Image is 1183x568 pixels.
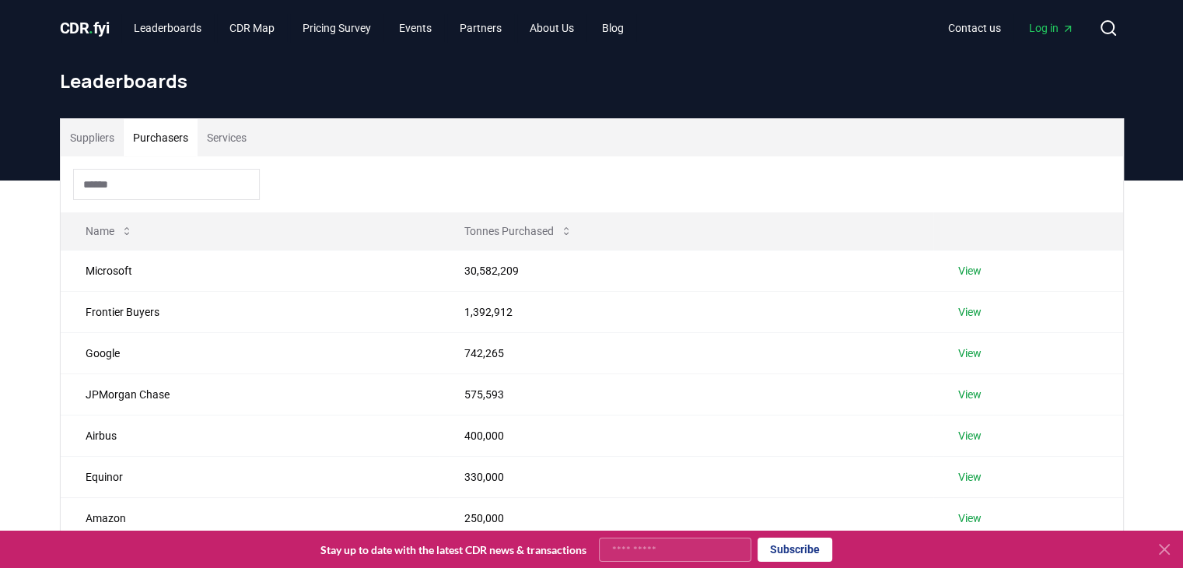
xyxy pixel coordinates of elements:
td: Amazon [61,497,440,538]
a: View [958,469,982,485]
td: 30,582,209 [439,250,933,291]
a: Leaderboards [121,14,214,42]
a: Events [387,14,444,42]
a: CDR.fyi [60,17,110,39]
a: View [958,263,982,279]
h1: Leaderboards [60,68,1124,93]
button: Tonnes Purchased [452,216,585,247]
a: Blog [590,14,636,42]
button: Suppliers [61,119,124,156]
a: Log in [1017,14,1087,42]
a: View [958,428,982,444]
a: Contact us [936,14,1013,42]
button: Services [198,119,256,156]
td: 575,593 [439,373,933,415]
a: Partners [447,14,514,42]
nav: Main [121,14,636,42]
a: Pricing Survey [290,14,383,42]
a: About Us [517,14,586,42]
a: CDR Map [217,14,287,42]
span: CDR fyi [60,19,110,37]
td: Equinor [61,456,440,497]
td: Google [61,332,440,373]
a: View [958,304,982,320]
span: . [89,19,93,37]
td: 1,392,912 [439,291,933,332]
a: View [958,387,982,402]
a: View [958,510,982,526]
td: 330,000 [439,456,933,497]
a: View [958,345,982,361]
td: Airbus [61,415,440,456]
td: 742,265 [439,332,933,373]
td: Frontier Buyers [61,291,440,332]
td: JPMorgan Chase [61,373,440,415]
button: Purchasers [124,119,198,156]
nav: Main [936,14,1087,42]
span: Log in [1029,20,1074,36]
td: 400,000 [439,415,933,456]
button: Name [73,216,145,247]
td: 250,000 [439,497,933,538]
td: Microsoft [61,250,440,291]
